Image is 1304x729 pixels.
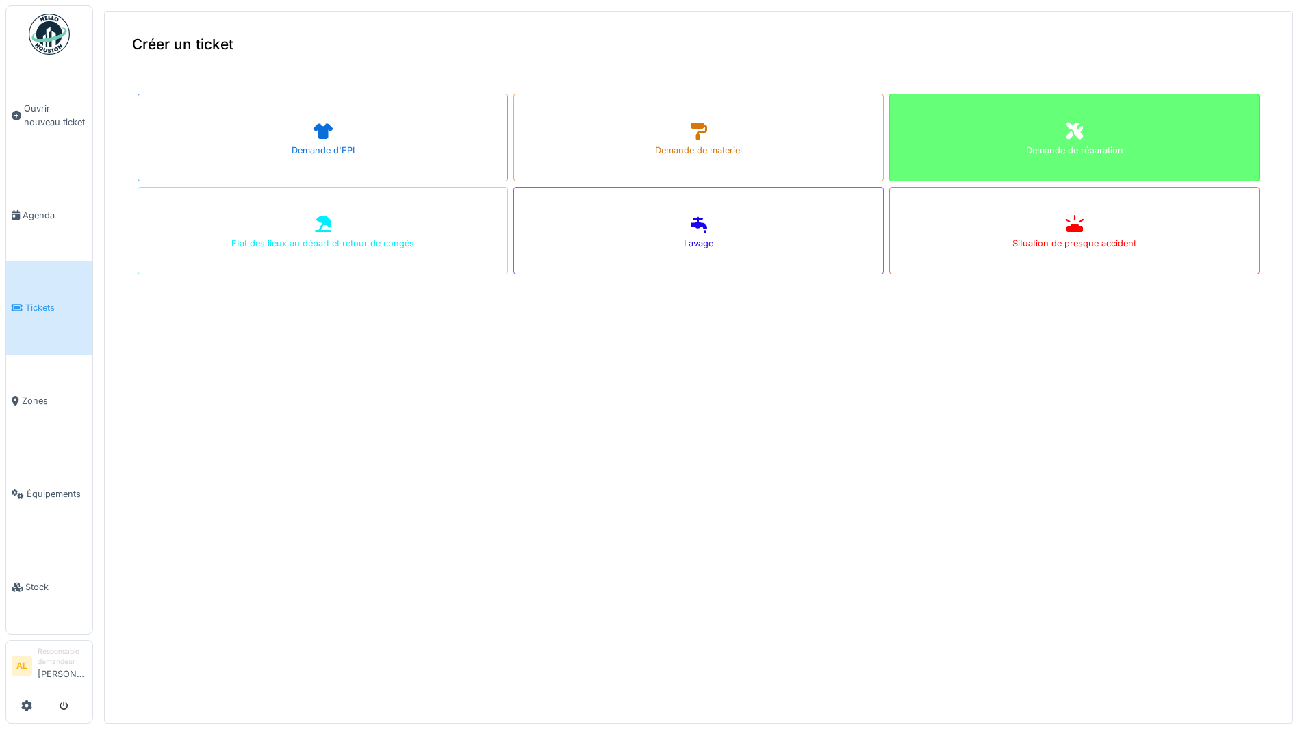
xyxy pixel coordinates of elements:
[1026,144,1123,157] div: Demande de réparation
[12,656,32,676] li: AL
[29,14,70,55] img: Badge_color-CXgf-gQk.svg
[231,237,414,250] div: Etat des lieux au départ et retour de congés
[25,580,87,593] span: Stock
[6,261,92,355] a: Tickets
[38,646,87,667] div: Responsable demandeur
[38,646,87,686] li: [PERSON_NAME]
[1012,237,1136,250] div: Situation de presque accident
[6,448,92,541] a: Équipements
[6,62,92,168] a: Ouvrir nouveau ticket
[684,237,713,250] div: Lavage
[27,487,87,500] span: Équipements
[6,355,92,448] a: Zones
[655,144,742,157] div: Demande de materiel
[105,12,1292,77] div: Créer un ticket
[6,541,92,634] a: Stock
[25,301,87,314] span: Tickets
[292,144,355,157] div: Demande d'EPI
[23,209,87,222] span: Agenda
[6,168,92,261] a: Agenda
[22,394,87,407] span: Zones
[12,646,87,689] a: AL Responsable demandeur[PERSON_NAME]
[24,102,87,128] span: Ouvrir nouveau ticket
